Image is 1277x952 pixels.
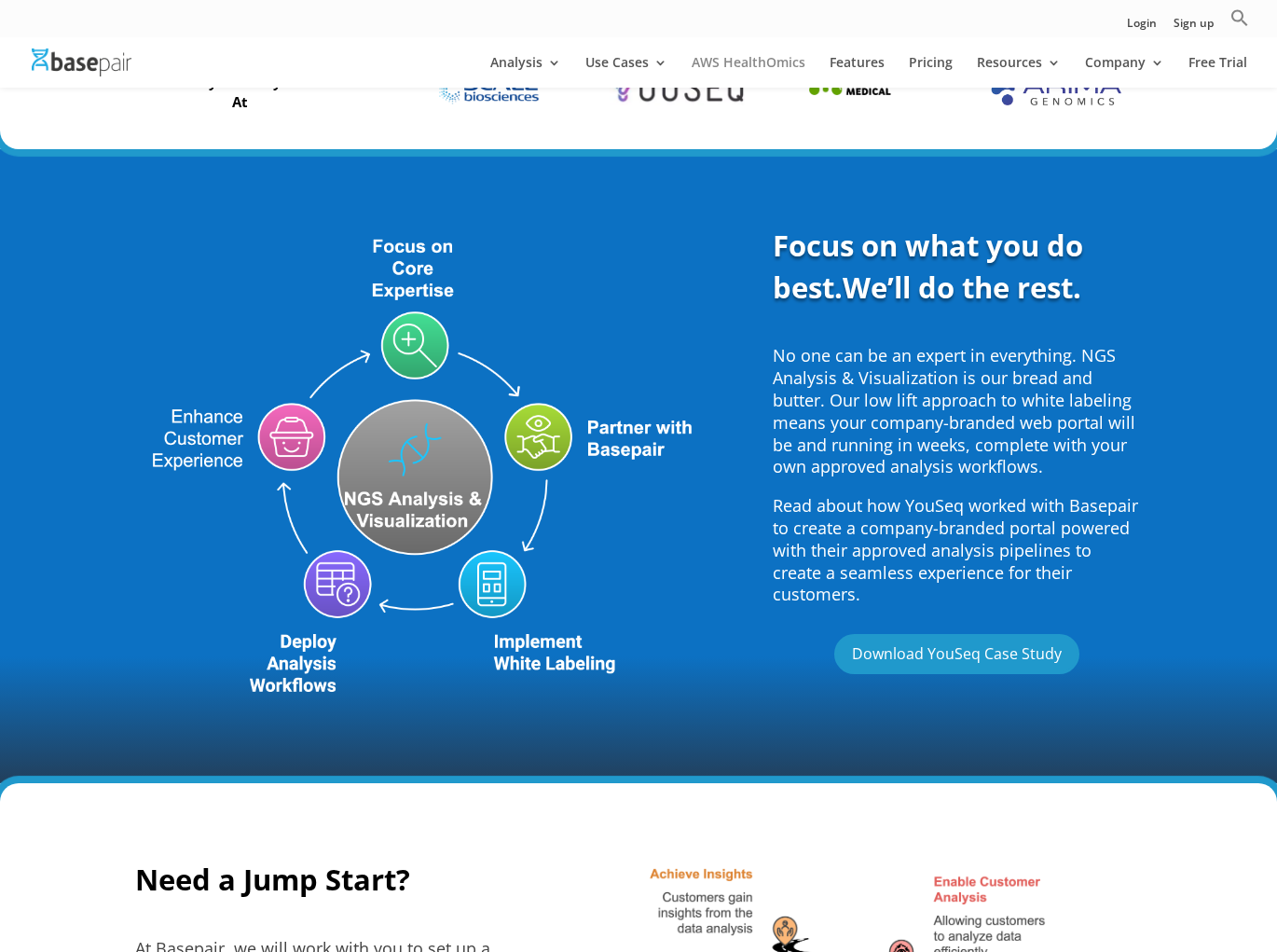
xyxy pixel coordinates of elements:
[1230,8,1249,27] svg: Search
[773,345,1142,495] p: No one can be an expert in everything. NGS Analysis & Visualization is our bread and butter. Our ...
[32,48,131,76] img: Basepair
[1188,56,1247,88] a: Free Trial
[977,56,1061,88] a: Resources
[135,225,717,708] img: NGS Analysis
[141,72,340,111] strong: Trusted by Industry Leaders At
[1230,8,1249,37] a: Search Icon Link
[692,56,805,88] a: AWS HealthOmics
[1174,18,1214,37] a: Sign up
[909,56,953,88] a: Pricing
[610,72,745,105] img: Brand Name
[773,495,1142,606] p: Read about how YouSeq worked with Basepair to create a company-branded portal powered with their ...
[986,72,1121,105] img: Brand Name
[585,56,667,88] a: Use Cases
[834,634,1079,674] a: Download YouSeq Case Study
[773,226,1083,307] b: Focus on what you do best.
[135,860,410,899] strong: Need a Jump Start?
[843,268,1081,307] b: We’ll do the rest.
[1085,56,1164,88] a: Company
[1127,18,1157,37] a: Login
[420,72,556,105] img: Brand Name
[798,72,933,105] img: Brand Name
[830,56,885,88] a: Features
[490,56,561,88] a: Analysis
